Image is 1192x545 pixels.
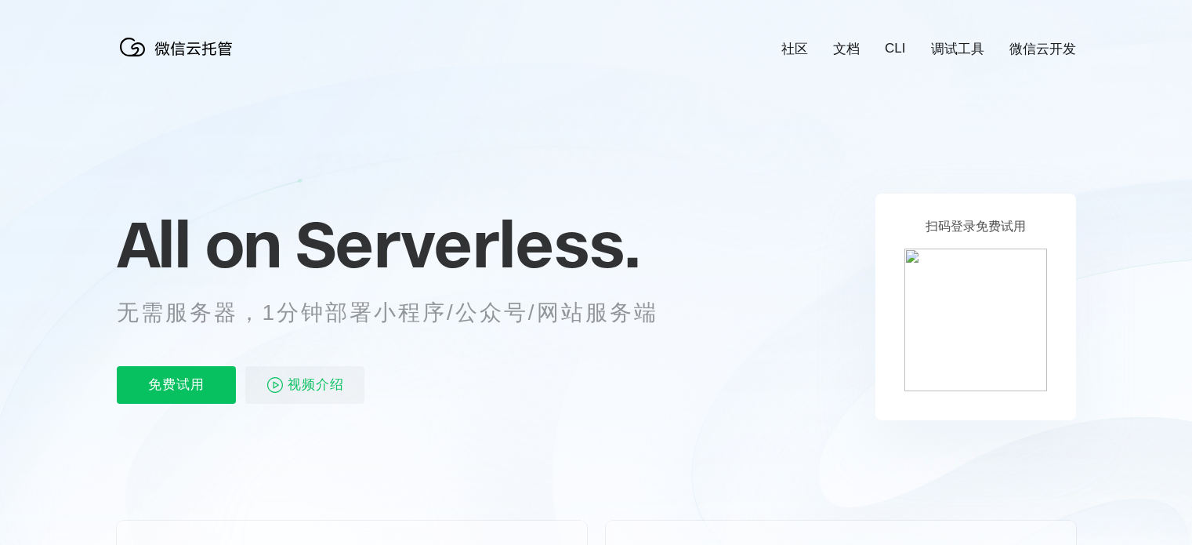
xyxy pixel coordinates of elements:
a: 微信云托管 [117,52,242,65]
a: 社区 [781,40,808,58]
a: 文档 [833,40,860,58]
a: 调试工具 [931,40,984,58]
span: Serverless. [295,205,639,283]
p: 免费试用 [117,366,236,404]
p: 无需服务器，1分钟部署小程序/公众号/网站服务端 [117,297,687,329]
a: 微信云开发 [1009,40,1076,58]
img: video_play.svg [266,376,284,394]
span: All on [117,205,281,283]
img: 微信云托管 [117,31,242,63]
a: CLI [885,41,905,56]
p: 扫码登录免费试用 [926,219,1026,235]
span: 视频介绍 [288,366,344,404]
